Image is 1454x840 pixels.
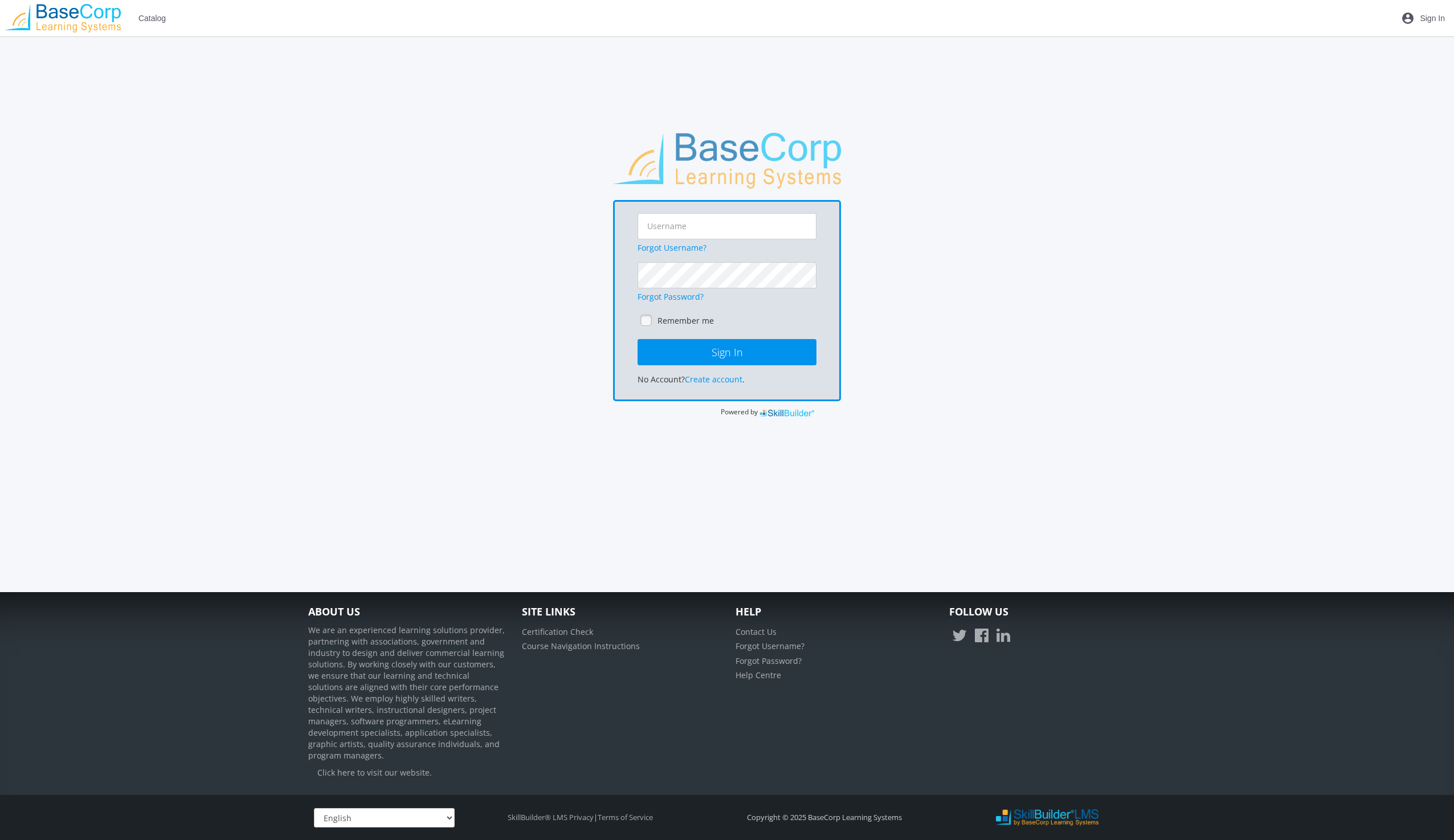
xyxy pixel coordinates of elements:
h4: Site Links [522,606,718,618]
a: Certification Check [522,626,593,637]
img: SkillBuilder LMS Logo [996,809,1098,826]
p: We are an experienced learning solutions provider, partnering with associations, government and i... [308,625,505,761]
img: SkillBuilder [759,407,815,418]
button: Sign In [638,339,816,365]
a: Click here to visit our website. [317,767,432,778]
div: | [466,812,694,823]
a: Terms of Service [598,812,653,822]
h4: Follow Us [949,606,1146,618]
span: Catalog [138,8,166,28]
label: Remember me [657,315,714,327]
a: Forgot Username? [638,242,706,253]
span: No Account? . [638,374,745,385]
a: Forgot Password? [736,655,802,666]
div: Copyright © 2025 BaseCorp Learning Systems [706,812,944,823]
h4: About Us [308,606,505,618]
span: Powered by [721,407,758,417]
a: Help Centre [736,670,781,680]
input: Username [638,213,816,239]
a: Contact Us [736,626,777,637]
a: SkillBuilder® LMS Privacy [508,812,594,822]
h4: Help [736,606,932,618]
a: Course Navigation Instructions [522,641,640,651]
mat-icon: account_circle [1401,11,1415,25]
a: Forgot Username? [736,641,804,651]
a: Create account [685,374,742,385]
span: Sign In [1420,8,1445,28]
a: Forgot Password? [638,291,704,302]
